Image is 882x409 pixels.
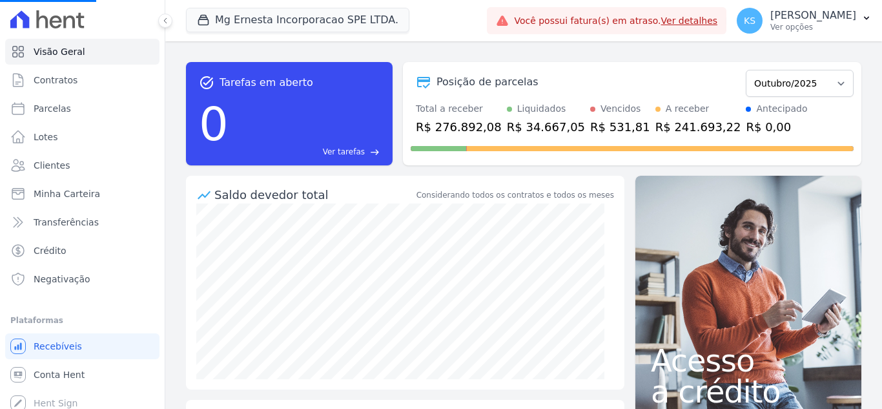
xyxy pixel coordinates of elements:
[5,238,159,264] a: Crédito
[323,146,365,158] span: Ver tarefas
[416,102,502,116] div: Total a receber
[370,147,380,157] span: east
[34,74,77,87] span: Contratos
[34,340,82,353] span: Recebíveis
[199,75,214,90] span: task_alt
[666,102,710,116] div: A receber
[416,189,614,201] div: Considerando todos os contratos e todos os meses
[514,14,717,28] span: Você possui fatura(s) em atraso.
[436,74,538,90] div: Posição de parcelas
[34,187,100,200] span: Minha Carteira
[34,244,67,257] span: Crédito
[5,333,159,359] a: Recebíveis
[34,102,71,115] span: Parcelas
[655,118,741,136] div: R$ 241.693,22
[34,273,90,286] span: Negativação
[5,181,159,207] a: Minha Carteira
[651,345,846,376] span: Acesso
[199,90,229,158] div: 0
[234,146,380,158] a: Ver tarefas east
[34,45,85,58] span: Visão Geral
[5,96,159,121] a: Parcelas
[507,118,585,136] div: R$ 34.667,05
[770,22,856,32] p: Ver opções
[10,313,154,328] div: Plataformas
[661,16,718,26] a: Ver detalhes
[5,266,159,292] a: Negativação
[746,118,807,136] div: R$ 0,00
[220,75,313,90] span: Tarefas em aberto
[5,67,159,93] a: Contratos
[726,3,882,39] button: KS [PERSON_NAME] Ver opções
[34,216,99,229] span: Transferências
[34,368,85,381] span: Conta Hent
[744,16,755,25] span: KS
[5,39,159,65] a: Visão Geral
[600,102,641,116] div: Vencidos
[186,8,409,32] button: Mg Ernesta Incorporacao SPE LTDA.
[416,118,502,136] div: R$ 276.892,08
[34,131,58,143] span: Lotes
[5,209,159,235] a: Transferências
[770,9,856,22] p: [PERSON_NAME]
[5,152,159,178] a: Clientes
[756,102,807,116] div: Antecipado
[214,186,414,204] div: Saldo devedor total
[517,102,566,116] div: Liquidados
[34,159,70,172] span: Clientes
[590,118,650,136] div: R$ 531,81
[5,124,159,150] a: Lotes
[5,362,159,388] a: Conta Hent
[651,376,846,407] span: a crédito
